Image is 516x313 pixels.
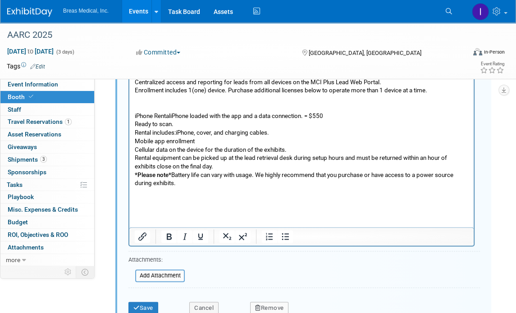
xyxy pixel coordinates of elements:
[0,229,94,241] a: ROI, Objectives & ROO
[0,128,94,141] a: Asset Reservations
[235,230,251,243] button: Superscript
[278,230,293,243] button: Bullet list
[26,48,35,55] span: to
[0,254,94,266] a: more
[8,244,44,251] span: Attachments
[219,230,235,243] button: Subscript
[161,230,177,243] button: Bold
[8,131,61,138] span: Asset Reservations
[8,231,68,238] span: ROI, Objectives & ROO
[0,141,94,153] a: Giveaways
[8,218,28,226] span: Budget
[8,118,72,125] span: Travel Reservations
[40,156,47,163] span: 3
[8,106,21,113] span: Staff
[133,48,184,57] button: Committed
[0,154,94,166] a: Shipments3
[0,204,94,216] a: Misc. Expenses & Credits
[129,32,474,227] iframe: Rich Text Area
[63,8,109,14] span: Breas Medical, Inc.
[427,47,505,60] div: Event Format
[309,50,421,56] span: [GEOGRAPHIC_DATA], [GEOGRAPHIC_DATA]
[65,118,72,125] span: 1
[0,216,94,228] a: Budget
[8,156,47,163] span: Shipments
[473,48,482,55] img: Format-Inperson.png
[30,64,45,70] a: Edit
[0,179,94,191] a: Tasks
[7,181,23,188] span: Tasks
[128,256,185,266] div: Attachments:
[8,206,78,213] span: Misc. Expenses & Credits
[135,230,150,243] button: Insert/edit link
[55,49,74,55] span: (3 days)
[7,8,52,17] img: ExhibitDay
[0,191,94,203] a: Playbook
[0,166,94,178] a: Sponsorships
[0,241,94,254] a: Attachments
[472,3,489,20] img: Inga Dolezar
[480,62,504,66] div: Event Rating
[8,193,34,200] span: Playbook
[76,266,95,278] td: Toggle Event Tabs
[177,230,192,243] button: Italic
[262,230,277,243] button: Numbered list
[8,81,58,88] span: Event Information
[0,116,94,128] a: Travel Reservations1
[60,266,76,278] td: Personalize Event Tab Strip
[29,94,33,99] i: Booth reservation complete
[6,256,20,263] span: more
[7,47,54,55] span: [DATE] [DATE]
[7,62,45,71] td: Tags
[484,49,505,55] div: In-Person
[8,93,35,100] span: Booth
[0,104,94,116] a: Staff
[0,91,94,103] a: Booth
[193,230,208,243] button: Underline
[8,143,37,150] span: Giveaways
[0,78,94,91] a: Event Information
[4,27,456,43] div: AARC 2025
[8,168,46,176] span: Sponsorships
